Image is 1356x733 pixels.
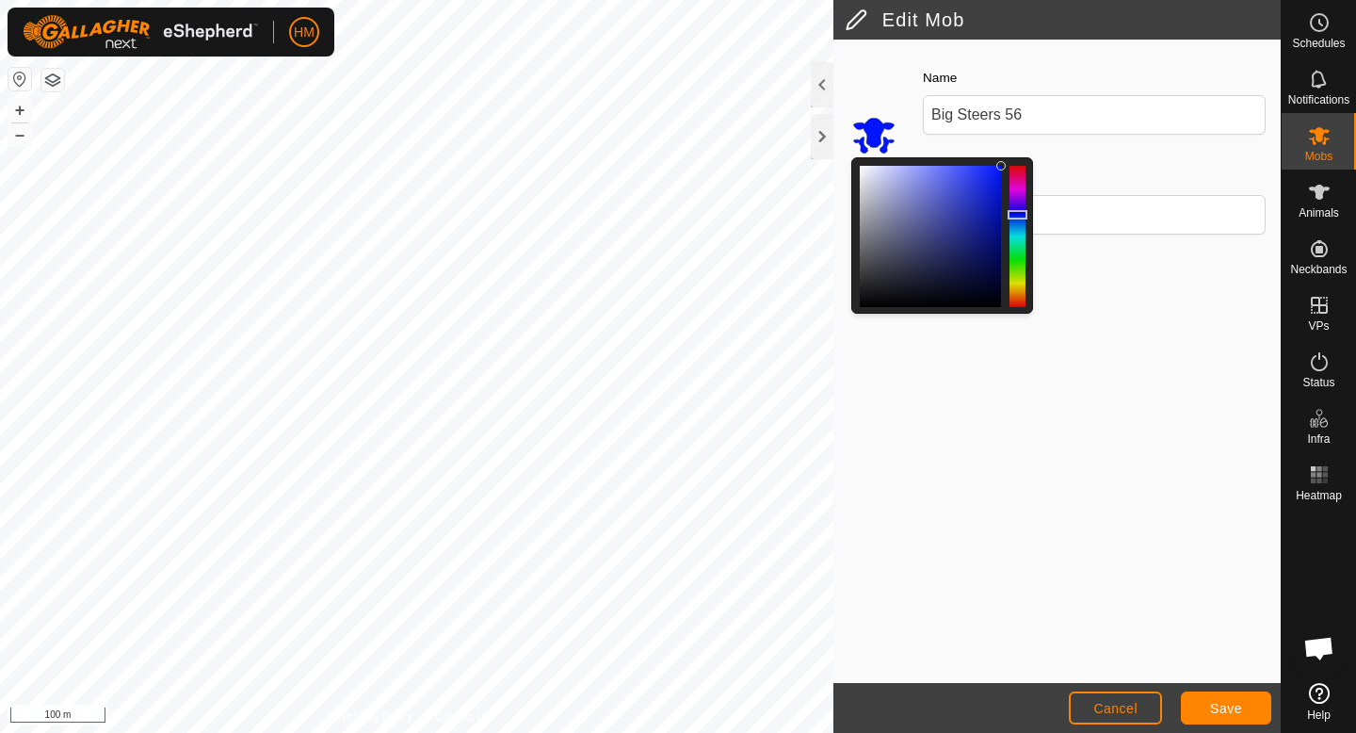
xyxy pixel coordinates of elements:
span: Animals [1299,207,1339,219]
span: HM [294,23,315,42]
span: Neckbands [1290,264,1347,275]
button: Save [1181,692,1271,725]
span: Save [1210,701,1242,716]
span: Mobs [1305,151,1332,162]
span: Heatmap [1296,490,1342,501]
a: Privacy Policy [342,709,412,725]
span: Cancel [1093,701,1138,716]
span: Notifications [1288,94,1349,106]
div: Open chat [1291,620,1348,676]
h2: Edit Mob [845,8,1281,31]
span: Schedules [1292,38,1345,49]
button: Map Layers [41,69,64,91]
span: VPs [1308,320,1329,332]
span: Help [1307,709,1331,721]
button: Cancel [1069,692,1162,725]
button: + [8,99,31,122]
span: Infra [1307,433,1330,445]
img: Gallagher Logo [23,15,258,49]
button: – [8,123,31,146]
a: Help [1282,676,1356,728]
button: Reset Map [8,68,31,90]
span: Status [1302,377,1334,388]
label: Name [923,69,957,88]
a: Contact Us [435,709,491,725]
